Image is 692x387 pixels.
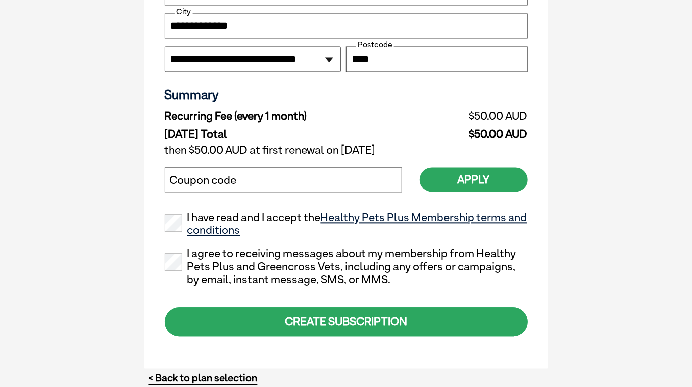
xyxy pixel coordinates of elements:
td: Recurring Fee (every 1 month) [165,107,420,125]
div: CREATE SUBSCRIPTION [165,307,528,336]
h3: Summary [165,87,528,102]
td: $50.00 AUD [420,125,527,141]
label: I agree to receiving messages about my membership from Healthy Pets Plus and Greencross Vets, inc... [165,247,528,286]
label: I have read and I accept the [165,211,528,237]
button: Apply [420,167,528,192]
label: Coupon code [170,174,237,187]
td: [DATE] Total [165,125,420,141]
td: $50.00 AUD [420,107,527,125]
label: City [175,7,193,16]
label: Postcode [356,40,394,49]
td: then $50.00 AUD at first renewal on [DATE] [165,141,528,159]
a: Healthy Pets Plus Membership terms and conditions [187,211,527,237]
a: < Back to plan selection [149,372,258,384]
input: I agree to receiving messages about my membership from Healthy Pets Plus and Greencross Vets, inc... [165,253,182,271]
input: I have read and I accept theHealthy Pets Plus Membership terms and conditions [165,214,182,232]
